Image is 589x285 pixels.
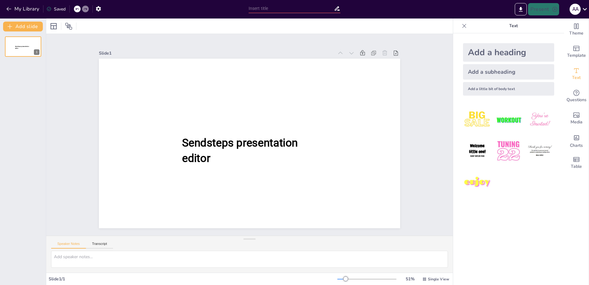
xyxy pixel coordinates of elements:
[182,136,298,164] span: Sendsteps presentation editor
[463,64,554,80] div: Add a subheading
[571,163,582,170] span: Table
[463,137,492,165] img: 4.jpeg
[567,97,587,103] span: Questions
[463,105,492,134] img: 1.jpeg
[570,142,583,149] span: Charts
[5,4,42,14] button: My Library
[34,49,39,55] div: 1
[567,52,586,59] span: Template
[99,50,334,56] div: Slide 1
[15,46,29,49] span: Sendsteps presentation editor
[569,30,583,37] span: Theme
[564,152,589,174] div: Add a table
[428,277,449,282] span: Single View
[47,6,66,12] div: Saved
[494,137,523,165] img: 5.jpeg
[564,63,589,85] div: Add text boxes
[570,3,581,15] button: a a
[526,105,554,134] img: 3.jpeg
[469,19,558,33] p: Text
[528,3,559,15] button: Present
[51,242,86,249] button: Speaker Notes
[564,107,589,130] div: Add images, graphics, shapes or video
[463,43,554,62] div: Add a heading
[403,276,417,282] div: 51 %
[65,23,72,30] span: Position
[515,3,527,15] button: Export to PowerPoint
[564,85,589,107] div: Get real-time input from your audience
[463,82,554,96] div: Add a little bit of body text
[564,19,589,41] div: Change the overall theme
[86,242,113,249] button: Transcript
[564,130,589,152] div: Add charts and graphs
[494,105,523,134] img: 2.jpeg
[3,22,43,31] button: Add slide
[572,74,581,81] span: Text
[5,36,41,57] div: Sendsteps presentation editor1
[571,119,583,126] span: Media
[249,4,334,13] input: Insert title
[49,276,337,282] div: Slide 1 / 1
[526,137,554,165] img: 6.jpeg
[49,21,59,31] div: Layout
[564,41,589,63] div: Add ready made slides
[463,168,492,197] img: 7.jpeg
[570,4,581,15] div: a a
